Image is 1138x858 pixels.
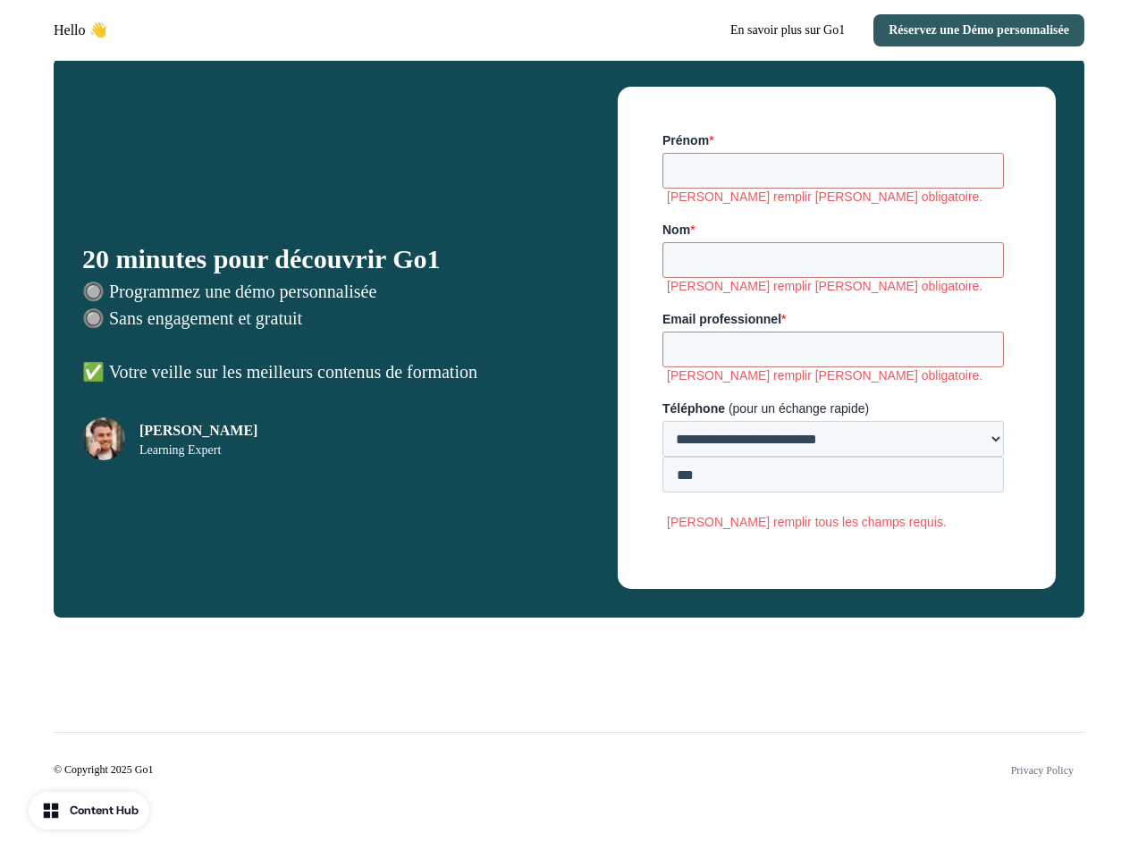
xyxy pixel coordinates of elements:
p: 🔘 Programmez une démo personnalisée 🔘 Sans engagement et gratuit ✅ Votre veille sur les meilleurs... [82,278,569,385]
p: Hello 👋 [54,20,107,41]
a: Privacy Policy [1000,754,1084,786]
p: 20 minutes pour découvrir Go1 [82,244,569,274]
p: [PERSON_NAME] [139,420,257,442]
button: Réservez une Démo personnalisée [873,14,1084,46]
p: Learning Expert [139,443,257,458]
iframe: Form 0 [662,131,1011,544]
button: Content Hub [29,792,149,829]
p: © Copyright 2025 Go1 [54,763,153,777]
div: Content Hub [70,802,139,820]
button: En savoir plus sur Go1 [716,14,859,46]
